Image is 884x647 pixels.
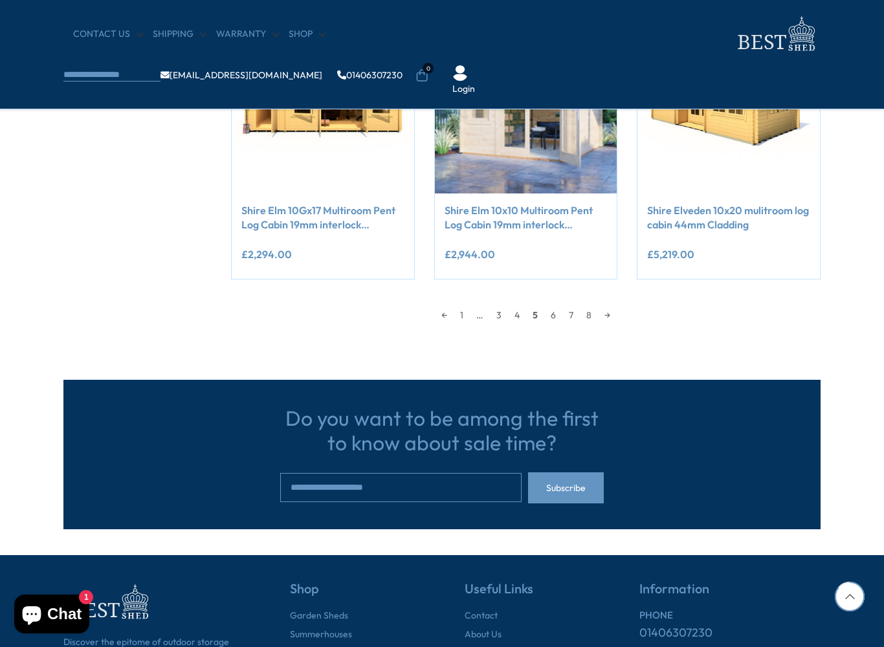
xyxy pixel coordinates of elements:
[454,305,470,325] a: 1
[153,28,206,41] a: Shipping
[415,69,428,82] a: 0
[290,628,352,641] a: Summerhouses
[435,305,454,325] a: ←
[465,609,498,622] a: Contact
[290,609,348,622] a: Garden Sheds
[508,305,526,325] a: 4
[546,483,586,492] span: Subscribe
[216,28,279,41] a: Warranty
[290,581,419,609] h5: Shop
[241,249,292,259] ins: £2,294.00
[639,609,821,621] h6: PHONE
[528,472,604,503] button: Subscribe
[280,406,604,455] h3: Do you want to be among the first to know about sale time?
[289,28,326,41] a: Shop
[465,628,502,641] a: About Us
[526,305,544,325] span: 5
[490,305,508,325] a: 3
[445,203,608,232] a: Shire Elm 10x10 Multiroom Pent Log Cabin 19mm interlock Cladding
[337,71,403,80] a: 01406307230
[73,28,143,41] a: CONTACT US
[639,624,713,641] a: 01406307230
[465,581,594,609] h5: Useful Links
[423,63,434,74] span: 0
[544,305,562,325] a: 6
[63,581,154,623] img: footer-logo
[160,71,322,80] a: [EMAIL_ADDRESS][DOMAIN_NAME]
[730,13,821,55] img: logo
[639,581,821,609] h5: Information
[580,305,598,325] a: 8
[647,203,810,232] a: Shire Elveden 10x20 mulitroom log cabin 44mm Cladding
[445,249,495,259] ins: £2,944.00
[452,83,475,96] a: Login
[598,305,617,325] a: →
[452,65,468,81] img: User Icon
[562,305,580,325] a: 7
[241,203,404,232] a: Shire Elm 10Gx17 Multiroom Pent Log Cabin 19mm interlock Cladding
[647,249,694,259] ins: £5,219.00
[10,595,93,637] inbox-online-store-chat: Shopify online store chat
[470,305,490,325] span: …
